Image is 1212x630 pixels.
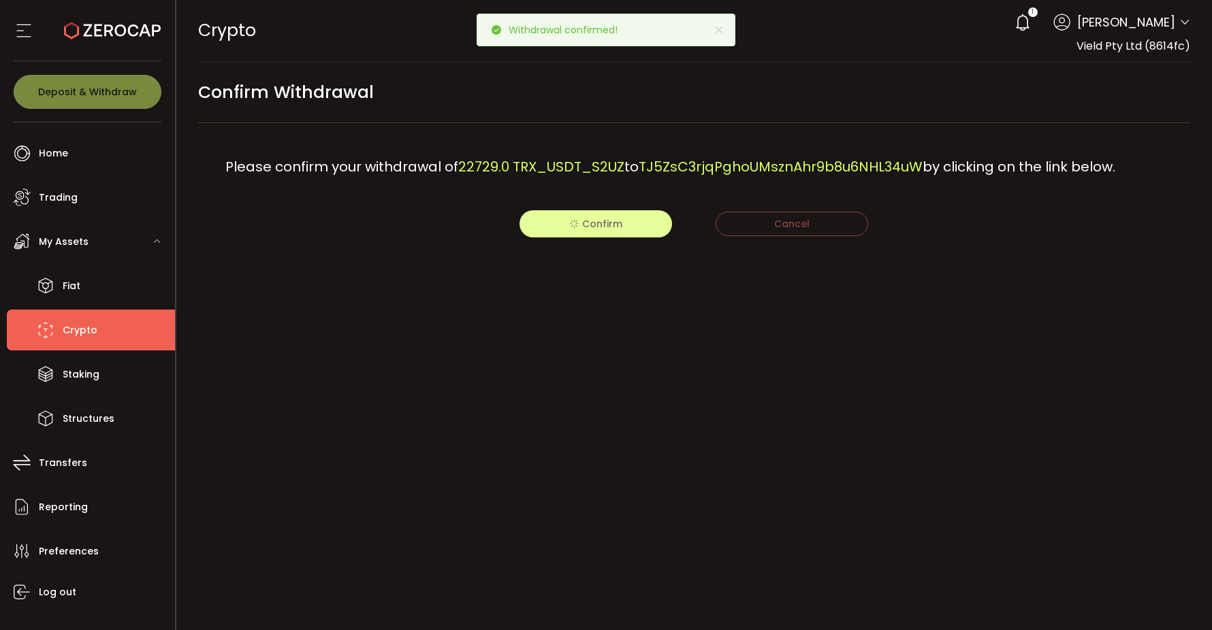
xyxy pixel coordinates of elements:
span: [PERSON_NAME] [1077,13,1175,31]
span: 1 [1032,7,1034,17]
span: Structures [63,409,114,429]
span: by clicking on the link below. [923,157,1115,176]
span: My Assets [39,232,89,252]
span: Crypto [63,320,97,340]
span: Fiat [63,276,80,296]
p: Withdrawal confirmed! [509,25,628,35]
span: Trading [39,188,78,208]
span: Transfers [39,453,87,473]
span: Cancel [774,217,810,231]
span: Confirm Withdrawal [198,77,374,107]
span: Reporting [39,497,88,517]
span: Please confirm your withdrawal of [225,157,458,176]
button: Deposit & Withdraw [14,75,161,109]
button: Cancel [716,212,868,236]
span: Preferences [39,542,99,561]
span: Crypto [198,18,256,42]
span: 22729.0 TRX_USDT_S2UZ [458,157,624,176]
span: to [624,157,639,176]
iframe: Chat Widget [1144,565,1212,630]
span: Deposit & Withdraw [38,87,137,97]
span: Log out [39,582,76,602]
span: TJ5ZsC3rjqPghoUMsznAhr9b8u6NHL34uW [639,157,923,176]
span: Staking [63,365,99,384]
span: Vield Pty Ltd (8614fc) [1077,38,1190,54]
span: Home [39,144,68,163]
